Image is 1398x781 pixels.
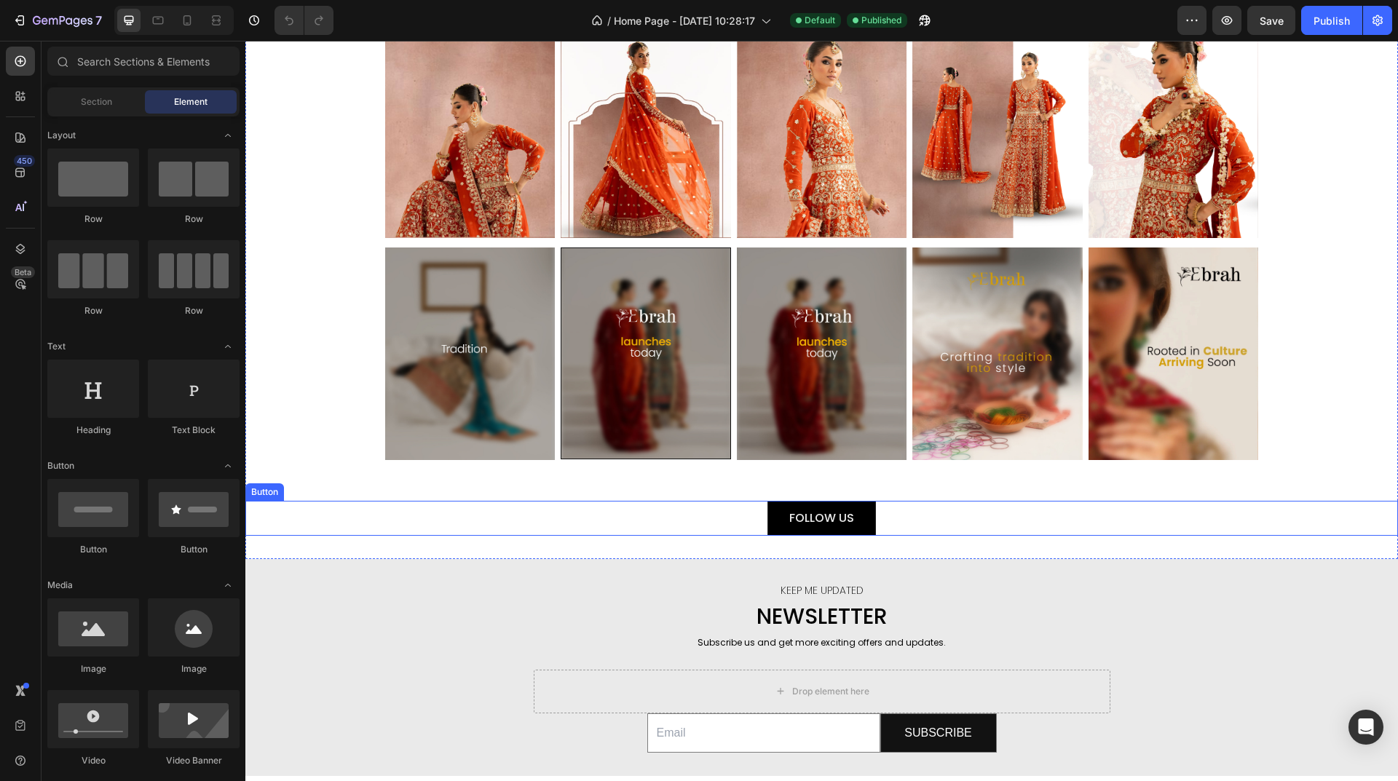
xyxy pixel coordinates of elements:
[547,645,624,657] div: Drop element here
[1260,15,1284,27] span: Save
[140,207,310,419] img: gempages_584924809373155986-c1101b6e-c148-475c-8110-19072fe1ae24.jpg
[47,662,139,675] div: Image
[47,129,76,142] span: Layout
[216,574,240,597] span: Toggle open
[607,13,611,28] span: /
[47,47,240,76] input: Search Sections & Elements
[11,266,35,278] div: Beta
[358,542,795,558] h2: Keep me updated
[1301,6,1362,35] button: Publish
[360,594,794,610] p: Subscribe us and get more exciting offers and updates.
[216,335,240,358] span: Toggle open
[148,662,240,675] div: Image
[47,340,66,353] span: Text
[14,155,35,167] div: 450
[522,460,631,495] a: FOLLOW US
[245,41,1398,781] iframe: Design area
[1314,13,1350,28] div: Publish
[1247,6,1295,35] button: Save
[216,124,240,147] span: Toggle open
[659,682,726,703] div: SUBSCRIBE
[148,424,240,437] div: Text Block
[805,14,835,27] span: Default
[47,213,139,226] div: Row
[95,12,102,29] p: 7
[275,6,333,35] div: Undo/Redo
[861,14,901,27] span: Published
[491,207,662,419] img: gempages_584924809373155986-6ab68ef4-e0e6-4c2c-87c6-e15ba3c2e583.jpg
[47,304,139,317] div: Row
[148,543,240,556] div: Button
[614,13,755,28] span: Home Page - [DATE] 10:28:17
[47,754,139,767] div: Video
[843,207,1014,419] img: gempages_584924809373155986-6c196fdc-e6ca-4776-bed0-5e3dbb952ece.webp
[174,95,208,108] span: Element
[358,560,795,591] h2: Newsletter
[148,304,240,317] div: Row
[81,95,112,108] span: Section
[148,213,240,226] div: Row
[47,459,74,472] span: Button
[667,207,837,419] img: gempages_584924809373155986-8b61dfcb-3331-4a24-b5b8-2cea2a3906d6.jpg
[402,673,635,713] input: Email
[47,579,73,592] span: Media
[315,207,486,419] img: gempages_584924809373155986-6ab68ef4-e0e6-4c2c-87c6-e15ba3c2e583.jpg
[3,445,36,458] div: Button
[544,469,609,486] p: FOLLOW US
[47,424,139,437] div: Heading
[1348,710,1383,745] div: Open Intercom Messenger
[6,6,108,35] button: 7
[636,673,751,712] button: SUBSCRIBE
[148,754,240,767] div: Video Banner
[47,543,139,556] div: Button
[216,454,240,477] span: Toggle open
